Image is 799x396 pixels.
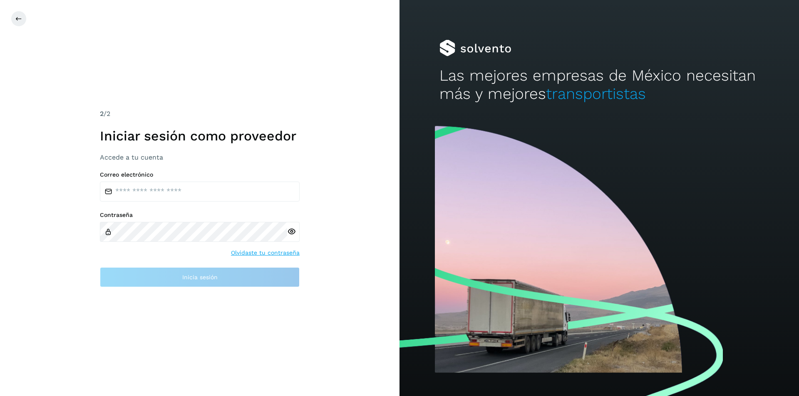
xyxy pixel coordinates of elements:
[100,212,300,219] label: Contraseña
[100,171,300,178] label: Correo electrónico
[100,110,104,118] span: 2
[231,248,300,257] a: Olvidaste tu contraseña
[546,85,646,103] span: transportistas
[439,66,759,103] h2: Las mejores empresas de México necesitan más y mejores
[100,267,300,287] button: Inicia sesión
[100,153,300,161] h3: Accede a tu cuenta
[182,274,218,280] span: Inicia sesión
[100,128,300,144] h1: Iniciar sesión como proveedor
[100,109,300,119] div: /2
